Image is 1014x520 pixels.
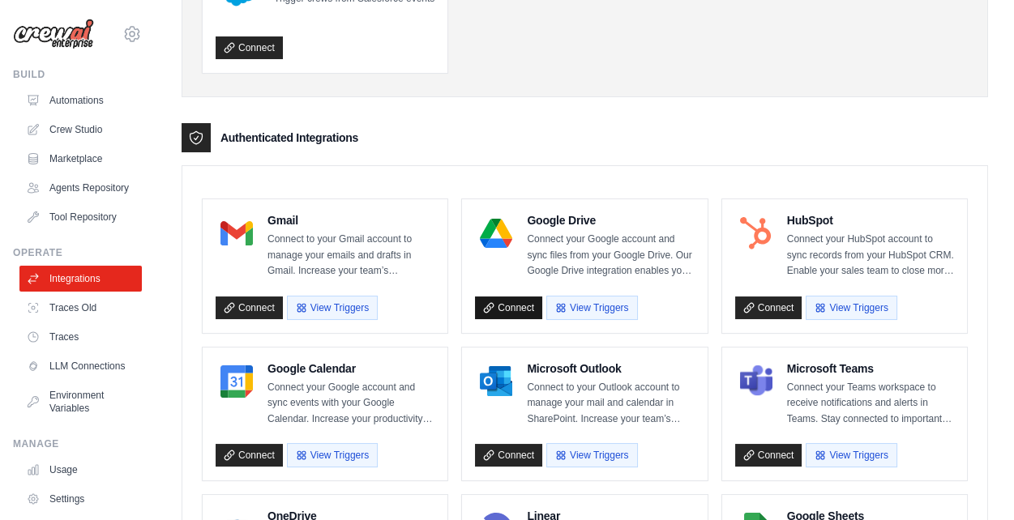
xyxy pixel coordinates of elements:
div: Build [13,68,142,81]
a: Connect [216,296,283,319]
a: Connect [475,296,542,319]
button: View Triggers [806,443,896,467]
a: Traces [19,324,142,350]
h3: Authenticated Integrations [220,130,358,146]
a: Crew Studio [19,117,142,143]
img: HubSpot Logo [740,217,772,249]
p: Connect to your Outlook account to manage your mail and calendar in SharePoint. Increase your tea... [527,380,694,428]
img: Logo [13,19,94,49]
p: Connect your Teams workspace to receive notifications and alerts in Teams. Stay connected to impo... [787,380,954,428]
a: Environment Variables [19,382,142,421]
h4: Google Drive [527,212,694,228]
a: Tool Repository [19,204,142,230]
a: Agents Repository [19,175,142,201]
button: View Triggers [546,443,637,467]
a: Connect [475,444,542,467]
a: Connect [216,444,283,467]
h4: Microsoft Outlook [527,360,694,377]
a: Settings [19,486,142,512]
img: Gmail Logo [220,217,253,249]
a: Traces Old [19,295,142,321]
img: Microsoft Outlook Logo [480,365,512,398]
p: Connect your Google account and sync events with your Google Calendar. Increase your productivity... [267,380,434,428]
a: Usage [19,457,142,483]
div: Manage [13,437,142,450]
a: Integrations [19,266,142,292]
a: Marketplace [19,146,142,172]
button: View Triggers [546,296,637,320]
h4: Gmail [267,212,434,228]
div: Operate [13,246,142,259]
a: Connect [216,36,283,59]
h4: Microsoft Teams [787,360,954,377]
a: Automations [19,87,142,113]
h4: Google Calendar [267,360,434,377]
a: Connect [735,444,802,467]
p: Connect your HubSpot account to sync records from your HubSpot CRM. Enable your sales team to clo... [787,232,954,279]
img: Google Calendar Logo [220,365,253,398]
img: Google Drive Logo [480,217,512,249]
button: View Triggers [806,296,896,320]
h4: HubSpot [787,212,954,228]
img: Microsoft Teams Logo [740,365,772,398]
p: Connect to your Gmail account to manage your emails and drafts in Gmail. Increase your team’s pro... [267,232,434,279]
p: Connect your Google account and sync files from your Google Drive. Our Google Drive integration e... [527,232,694,279]
button: View Triggers [287,296,378,320]
a: Connect [735,296,802,319]
button: View Triggers [287,443,378,467]
a: LLM Connections [19,353,142,379]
